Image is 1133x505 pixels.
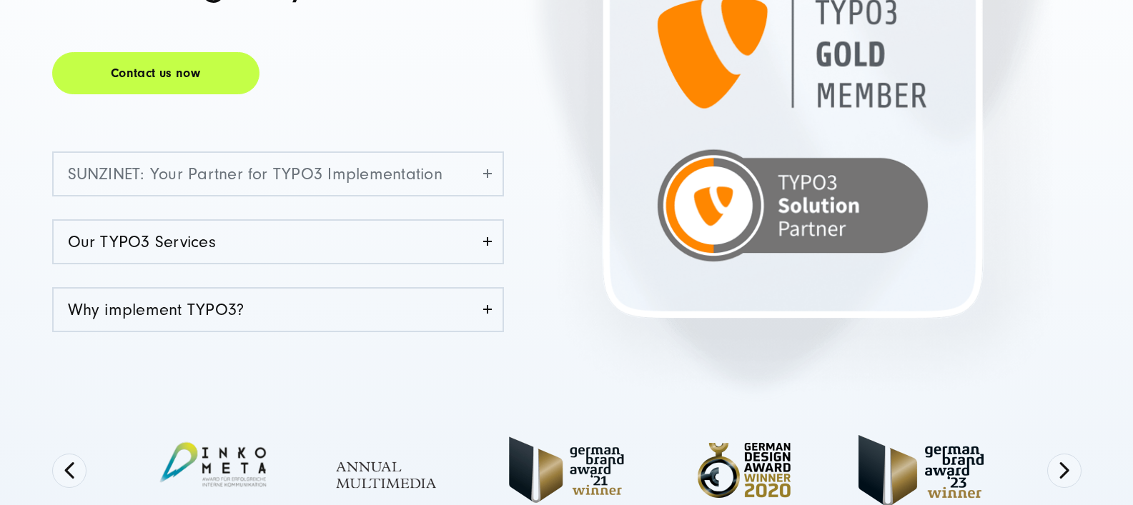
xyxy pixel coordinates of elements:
[54,221,503,263] a: Our TYPO3 Services
[52,454,86,488] button: Previous
[54,289,503,331] a: Why implement TYPO3?
[1047,454,1082,488] button: Next
[54,153,503,195] a: SUNZINET: Your Partner for TYPO3 Implementation
[52,52,259,94] a: Contact us now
